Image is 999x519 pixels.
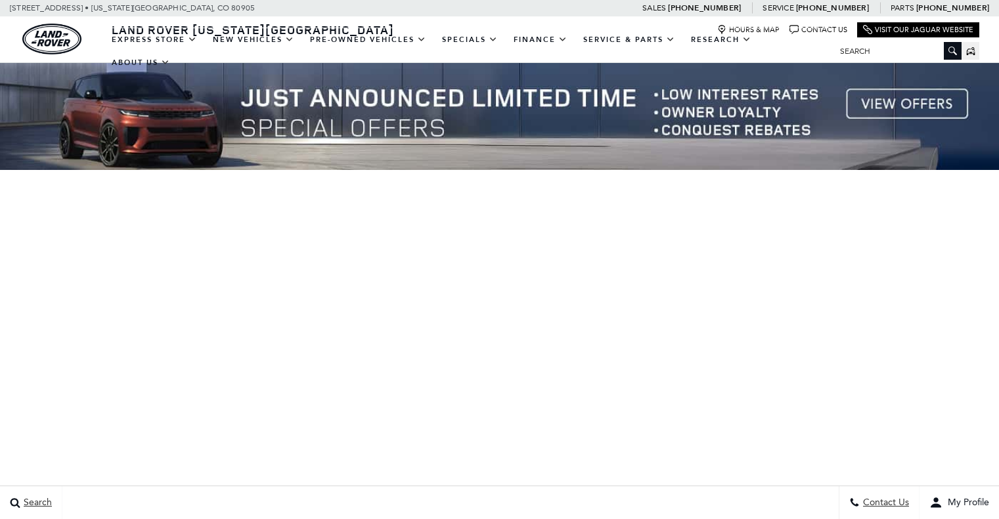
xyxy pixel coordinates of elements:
[683,28,759,51] a: Research
[22,24,81,54] img: Land Rover
[302,28,434,51] a: Pre-Owned Vehicles
[796,3,869,13] a: [PHONE_NUMBER]
[22,24,81,54] a: land-rover
[104,28,205,51] a: EXPRESS STORE
[20,497,52,509] span: Search
[104,22,402,37] a: Land Rover [US_STATE][GEOGRAPHIC_DATA]
[789,25,847,35] a: Contact Us
[575,28,683,51] a: Service & Parts
[860,497,909,509] span: Contact Us
[891,3,914,12] span: Parts
[943,497,989,509] span: My Profile
[434,28,506,51] a: Specials
[112,22,394,37] span: Land Rover [US_STATE][GEOGRAPHIC_DATA]
[205,28,302,51] a: New Vehicles
[916,3,989,13] a: [PHONE_NUMBER]
[717,25,780,35] a: Hours & Map
[642,3,666,12] span: Sales
[10,3,255,12] a: [STREET_ADDRESS] • [US_STATE][GEOGRAPHIC_DATA], CO 80905
[863,25,973,35] a: Visit Our Jaguar Website
[920,486,999,519] button: user-profile-menu
[830,43,962,59] input: Search
[506,28,575,51] a: Finance
[763,3,793,12] span: Service
[104,51,178,74] a: About Us
[104,28,830,74] nav: Main Navigation
[668,3,741,13] a: [PHONE_NUMBER]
